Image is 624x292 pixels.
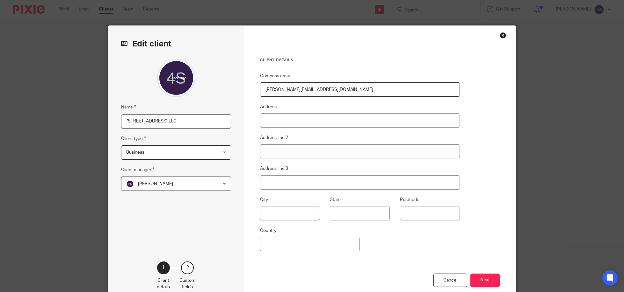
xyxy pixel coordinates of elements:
label: Postcode [400,197,419,203]
label: Company email [260,73,291,79]
label: Address line 2 [260,135,288,141]
img: svg%3E [126,180,134,188]
div: 1 [157,261,170,274]
div: Cancel [433,274,467,287]
p: Client details [157,277,170,290]
label: Client manager [121,166,155,173]
label: Country [260,227,276,234]
h3: Client details [260,58,460,63]
label: Client type [121,135,146,142]
label: Name [121,103,136,111]
span: [PERSON_NAME] [138,182,173,186]
div: Close this dialog window [500,32,506,38]
label: State [330,197,341,203]
div: 2 [181,261,194,274]
p: Custom fields [179,277,195,290]
label: City [260,197,268,203]
label: Address line 3 [260,165,288,172]
label: Address [260,104,277,110]
button: Next [470,274,500,287]
span: Business [126,150,144,155]
h2: Edit client [121,38,231,49]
